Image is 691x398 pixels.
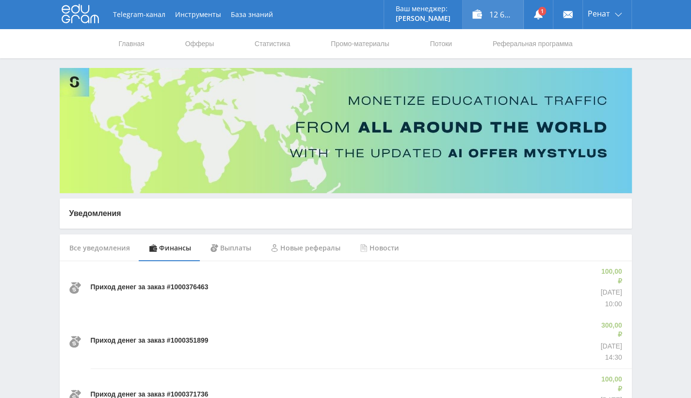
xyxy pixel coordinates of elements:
a: Статистика [254,29,291,58]
a: Реферальная программа [492,29,574,58]
a: Главная [118,29,145,58]
p: Ваш менеджер: [396,5,450,13]
span: Ренат [588,10,610,17]
img: Banner [60,68,632,193]
div: Выплаты [201,234,261,262]
a: Потоки [429,29,453,58]
p: [DATE] [598,342,622,351]
p: 14:30 [598,353,622,363]
div: Финансы [140,234,201,262]
div: Все уведомления [60,234,140,262]
a: Офферы [184,29,215,58]
p: 10:00 [598,299,622,309]
div: Новости [350,234,409,262]
p: 300,00 ₽ [598,321,622,340]
p: Приход денег за заказ #1000351899 [91,336,209,346]
p: 100,00 ₽ [598,267,622,286]
div: Новые рефералы [261,234,350,262]
a: Промо-материалы [330,29,390,58]
p: Уведомления [69,208,622,219]
p: [DATE] [598,288,622,298]
p: 100,00 ₽ [598,375,622,394]
p: Приход денег за заказ #1000376463 [91,282,209,292]
p: [PERSON_NAME] [396,15,450,22]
